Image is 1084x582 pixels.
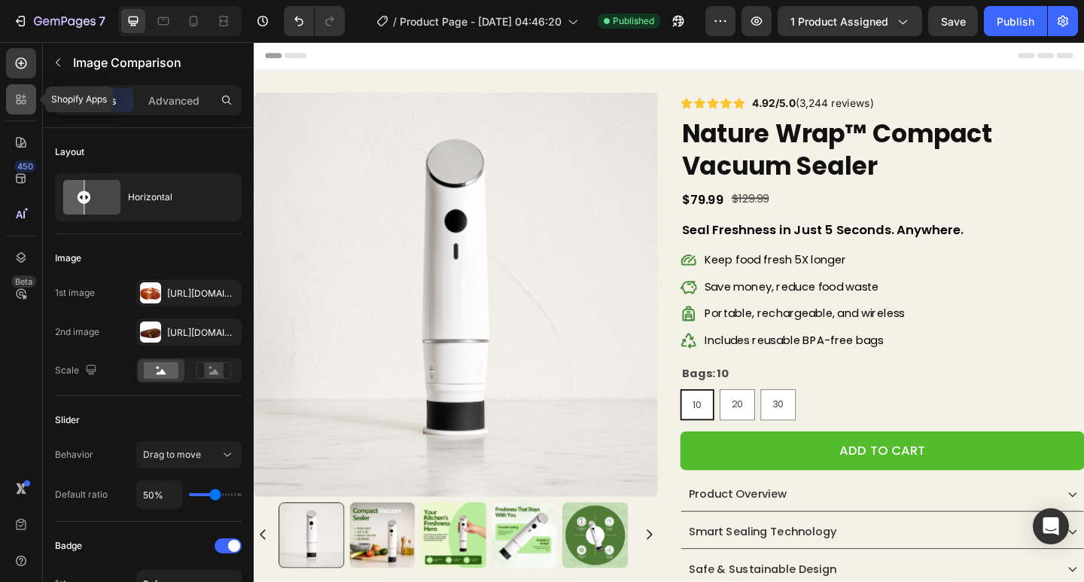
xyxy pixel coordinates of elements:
p: Save money, reduce food waste [490,259,708,275]
button: Add to cart [464,424,903,466]
div: $129.99 [518,159,562,184]
h2: Nature Wrap™ Compact Vacuum Sealer [464,81,903,155]
div: Slider [55,413,80,427]
div: 450 [14,160,36,172]
p: Advanced [148,93,199,108]
legend: Bags: 10 [464,351,518,372]
p: Settings [75,93,117,108]
span: 30 [564,386,577,401]
span: Published [613,14,654,28]
button: Publish [984,6,1047,36]
div: [URL][DOMAIN_NAME] [167,326,238,340]
p: Seal Freshness in Just 5 Seconds. Anywhere. [465,193,902,217]
input: Auto [137,481,182,508]
div: $79.99 [464,158,512,185]
div: 1st image [55,286,95,300]
div: Undo/Redo [284,6,345,36]
button: Save [928,6,978,36]
div: Badge [55,539,82,553]
p: Keep food fresh 5X longer [490,230,708,245]
p: Image Comparison [73,53,236,72]
div: Beta [11,276,36,288]
span: 20 [519,386,532,401]
div: Image [55,251,81,265]
button: Carousel Next Arrow [422,529,437,544]
p: (3,244 reviews) [542,56,674,77]
iframe: Design area [254,42,1084,582]
div: Behavior [55,448,93,462]
div: [URL][DOMAIN_NAME] [167,287,238,300]
div: Open Intercom Messenger [1033,508,1069,544]
p: Product Overview [473,482,580,504]
span: 1 product assigned [790,14,888,29]
span: Drag to move [143,449,201,460]
button: 1 product assigned [778,6,922,36]
div: Layout [55,145,84,159]
p: Smart Sealing Technology [473,523,634,544]
strong: 4.92/5.0 [542,59,589,74]
button: 7 [6,6,112,36]
span: Save [941,15,966,28]
p: Portable, rechargeable, and wireless [490,288,708,304]
div: Add to cart [637,433,730,457]
p: Includes reusable BPA-free bags [490,318,708,334]
p: 7 [99,12,105,30]
div: Publish [997,14,1034,29]
button: Drag to move [136,441,242,468]
div: Horizontal [128,180,220,215]
span: / [393,14,397,29]
div: Default ratio [55,488,108,501]
span: Product Page - [DATE] 04:46:20 [400,14,562,29]
span: 10 [477,387,487,402]
div: Scale [55,361,100,381]
div: 2nd image [55,325,99,339]
button: Carousel Back Arrow [2,529,17,544]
